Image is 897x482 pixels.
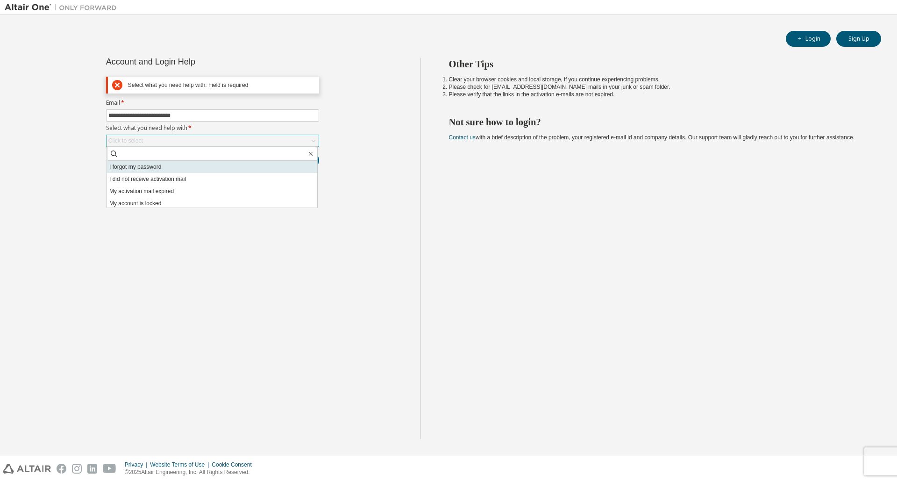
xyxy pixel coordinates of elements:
div: Select what you need help with: Field is required [128,82,315,89]
li: Clear your browser cookies and local storage, if you continue experiencing problems. [449,76,865,83]
li: Please verify that the links in the activation e-mails are not expired. [449,91,865,98]
img: instagram.svg [72,464,82,474]
h2: Not sure how to login? [449,116,865,128]
div: Account and Login Help [106,58,277,65]
li: I forgot my password [107,161,317,173]
img: linkedin.svg [87,464,97,474]
button: Sign Up [836,31,881,47]
button: Login [786,31,831,47]
li: Please check for [EMAIL_ADDRESS][DOMAIN_NAME] mails in your junk or spam folder. [449,83,865,91]
div: Cookie Consent [212,461,257,468]
div: Click to select [108,137,143,144]
img: youtube.svg [103,464,116,474]
a: Contact us [449,134,476,141]
div: Click to select [107,135,319,146]
h2: Other Tips [449,58,865,70]
p: © 2025 Altair Engineering, Inc. All Rights Reserved. [125,468,257,476]
img: Altair One [5,3,121,12]
label: Email [106,99,319,107]
div: Privacy [125,461,150,468]
img: facebook.svg [57,464,66,474]
label: Select what you need help with [106,124,319,132]
span: with a brief description of the problem, your registered e-mail id and company details. Our suppo... [449,134,854,141]
img: altair_logo.svg [3,464,51,474]
div: Website Terms of Use [150,461,212,468]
